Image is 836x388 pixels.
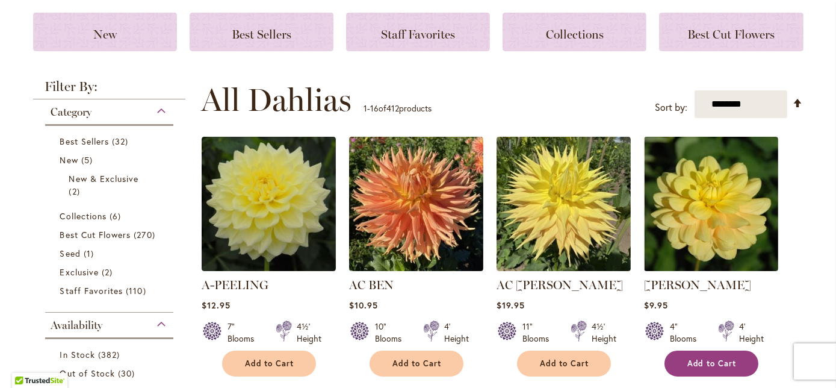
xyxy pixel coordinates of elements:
[522,321,556,345] div: 11" Blooms
[112,135,131,148] span: 32
[503,13,646,51] a: Collections
[232,27,291,42] span: Best Sellers
[9,345,43,379] iframe: Launch Accessibility Center
[497,137,631,271] img: AC Jeri
[381,27,455,42] span: Staff Favorites
[349,137,483,271] img: AC BEN
[349,278,394,292] a: AC BEN
[60,247,162,260] a: Seed
[592,321,616,345] div: 4½' Height
[364,99,432,118] p: - of products
[370,102,379,114] span: 16
[659,13,803,51] a: Best Cut Flowers
[60,210,107,222] span: Collections
[444,321,469,345] div: 4' Height
[297,321,321,345] div: 4½' Height
[202,137,336,271] img: A-Peeling
[33,13,177,51] a: New
[222,351,316,377] button: Add to Cart
[69,172,153,198] a: New &amp; Exclusive
[126,284,149,297] span: 110
[375,321,409,345] div: 10" Blooms
[60,136,110,147] span: Best Sellers
[687,27,775,42] span: Best Cut Flowers
[134,228,158,241] span: 270
[392,358,442,369] span: Add to Cart
[60,154,162,166] a: New
[69,185,83,198] span: 2
[51,319,103,332] span: Availability
[60,266,162,278] a: Exclusive
[110,210,124,222] span: 6
[517,351,611,377] button: Add to Cart
[51,105,92,119] span: Category
[202,299,231,311] span: $12.95
[84,247,97,260] span: 1
[349,299,378,311] span: $10.95
[93,27,117,42] span: New
[644,299,668,311] span: $9.95
[60,349,95,360] span: In Stock
[346,13,490,51] a: Staff Favorites
[190,13,333,51] a: Best Sellers
[60,285,123,296] span: Staff Favorites
[644,278,751,292] a: [PERSON_NAME]
[540,358,589,369] span: Add to Cart
[60,229,131,240] span: Best Cut Flowers
[33,80,186,99] strong: Filter By:
[739,321,764,345] div: 4' Height
[60,228,162,241] a: Best Cut Flowers
[349,262,483,274] a: AC BEN
[60,284,162,297] a: Staff Favorites
[98,348,123,361] span: 382
[60,367,162,380] a: Out of Stock 30
[245,358,294,369] span: Add to Cart
[228,321,261,345] div: 7" Blooms
[664,351,758,377] button: Add to Cart
[60,135,162,148] a: Best Sellers
[497,299,525,311] span: $19.95
[60,368,116,379] span: Out of Stock
[81,154,96,166] span: 5
[118,367,138,380] span: 30
[202,262,336,274] a: A-Peeling
[69,173,139,184] span: New & Exclusive
[60,348,162,361] a: In Stock 382
[364,102,367,114] span: 1
[202,278,268,292] a: A-PEELING
[60,154,78,166] span: New
[644,262,778,274] a: AHOY MATEY
[546,27,604,42] span: Collections
[687,358,737,369] span: Add to Cart
[201,82,351,118] span: All Dahlias
[644,137,778,271] img: AHOY MATEY
[497,262,631,274] a: AC Jeri
[497,278,623,292] a: AC [PERSON_NAME]
[60,248,81,259] span: Seed
[60,210,162,222] a: Collections
[60,266,99,278] span: Exclusive
[370,351,463,377] button: Add to Cart
[670,321,704,345] div: 4" Blooms
[102,266,116,278] span: 2
[386,102,399,114] span: 412
[655,96,687,119] label: Sort by:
